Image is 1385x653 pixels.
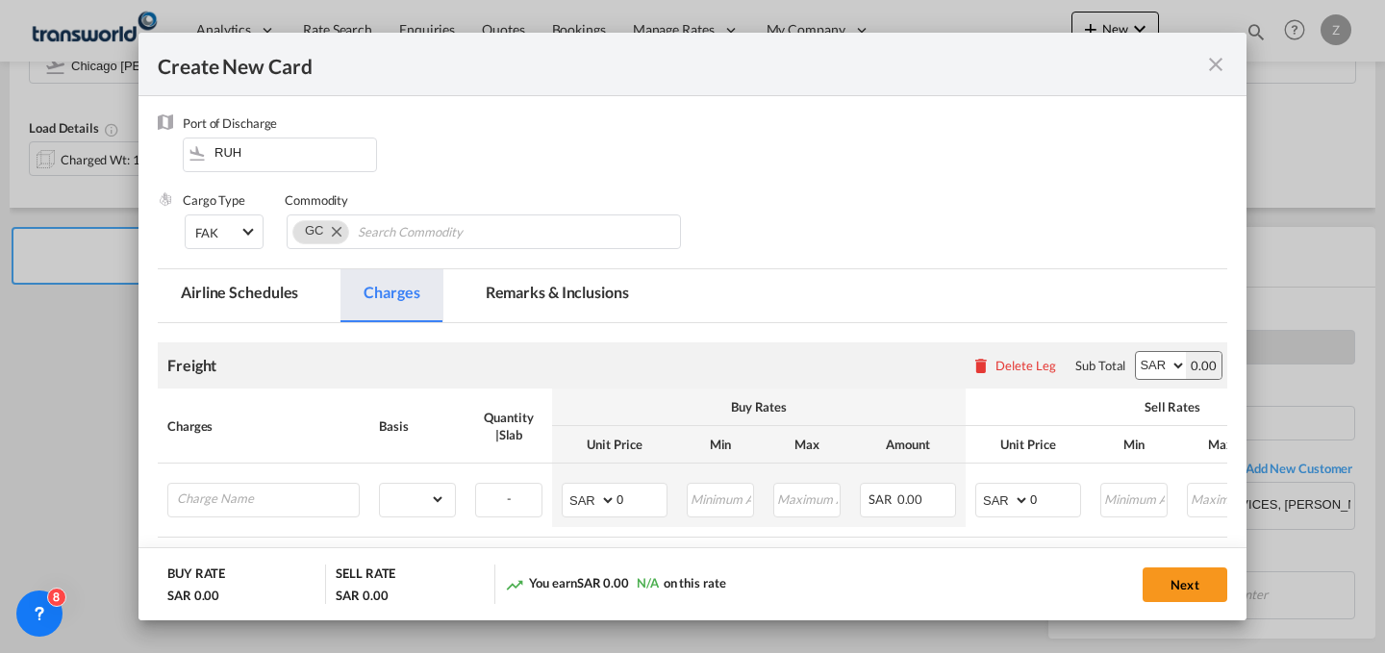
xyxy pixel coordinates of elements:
[507,490,512,506] span: -
[966,426,1091,464] th: Unit Price
[1030,484,1080,513] input: 0
[677,426,764,464] th: Min
[897,491,923,507] span: 0.00
[183,192,245,208] label: Cargo Type
[1091,426,1177,464] th: Min
[577,575,629,590] span: SAR 0.00
[158,269,321,322] md-tab-item: Airline Schedules
[305,221,327,240] div: GC. Press delete to remove this chip.
[552,426,677,464] th: Unit Price
[167,417,360,435] div: Charges
[475,409,542,443] div: Quantity | Slab
[505,574,726,594] div: You earn on this rate
[336,565,395,587] div: SELL RATE
[192,138,376,167] input: Enter Port of Discharge
[995,358,1056,373] div: Delete Leg
[1189,484,1253,513] input: Maximum Amount
[158,52,1204,76] div: Create New Card
[287,214,681,249] md-chips-wrap: Chips container. Use arrow keys to select chips.
[340,269,442,322] md-tab-item: Charges
[562,398,956,415] div: Buy Rates
[689,484,753,513] input: Minimum Amount
[764,426,850,464] th: Max
[319,221,348,240] button: Remove GC
[775,484,840,513] input: Maximum Amount
[617,484,667,513] input: 0
[285,192,348,208] label: Commodity
[167,355,216,376] div: Freight
[1177,426,1264,464] th: Max
[336,587,388,604] div: SAR 0.00
[305,223,323,238] span: GC
[185,214,264,249] md-select: Select Cargo type: FAK
[158,191,173,207] img: cargo.png
[1143,567,1227,602] button: Next
[1186,352,1221,379] div: 0.00
[975,398,1370,415] div: Sell Rates
[183,115,277,131] label: Port of Discharge
[869,491,894,507] span: SAR
[1075,357,1125,374] div: Sub Total
[379,417,456,435] div: Basis
[177,484,359,513] input: Charge Name
[971,358,1056,373] button: Delete Leg
[850,426,966,464] th: Amount
[1204,53,1227,76] md-icon: icon-close fg-AAA8AD m-0 pointer
[463,269,652,322] md-tab-item: Remarks & Inclusions
[505,575,524,594] md-icon: icon-trending-up
[167,587,219,604] div: SAR 0.00
[1102,484,1167,513] input: Minimum Amount
[195,225,218,240] div: FAK
[971,356,991,375] md-icon: icon-delete
[358,217,534,248] input: Chips input.
[167,565,225,587] div: BUY RATE
[637,575,659,590] span: N/A
[138,33,1246,620] md-dialog: Create New CardPort ...
[158,269,671,322] md-pagination-wrapper: Use the left and right arrow keys to navigate between tabs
